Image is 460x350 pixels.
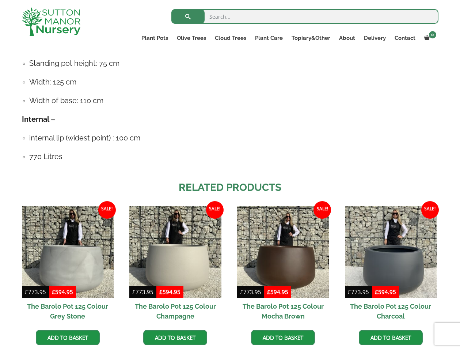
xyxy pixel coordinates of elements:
a: 0 [420,33,438,43]
h4: 770 Litres [29,151,438,162]
a: Sale! The Barolo Pot 125 Colour Grey Stone [22,206,114,324]
img: logo [22,7,80,36]
span: £ [25,288,28,296]
h2: Related products [22,180,438,195]
span: £ [267,288,270,296]
a: Delivery [360,33,390,43]
a: Plant Care [251,33,287,43]
input: Search... [171,9,438,24]
a: Add to basket: “The Barolo Pot 125 Colour Champagne” [143,330,207,345]
a: Sale! The Barolo Pot 125 Colour Charcoal [345,206,437,324]
h4: Width: 125 cm [29,76,438,88]
bdi: 773.95 [240,288,261,296]
a: Sale! The Barolo Pot 125 Colour Mocha Brown [237,206,329,324]
a: Add to basket: “The Barolo Pot 125 Colour Grey Stone” [36,330,100,345]
bdi: 773.95 [132,288,153,296]
h4: internal lip (widest point) : 100 cm [29,132,438,144]
a: Add to basket: “The Barolo Pot 125 Colour Charcoal” [359,330,423,345]
span: £ [52,288,55,296]
img: The Barolo Pot 125 Colour Champagne [129,206,221,298]
h4: Standing pot height: 75 cm [29,58,438,69]
span: £ [132,288,136,296]
a: Olive Trees [172,33,210,43]
span: Sale! [206,201,224,219]
bdi: 773.95 [348,288,369,296]
span: £ [348,288,351,296]
h2: The Barolo Pot 125 Colour Mocha Brown [237,298,329,324]
a: Cloud Trees [210,33,251,43]
a: Sale! The Barolo Pot 125 Colour Champagne [129,206,221,324]
bdi: 594.95 [375,288,396,296]
a: Contact [390,33,420,43]
h2: The Barolo Pot 125 Colour Grey Stone [22,298,114,324]
bdi: 594.95 [159,288,180,296]
span: £ [159,288,163,296]
span: Sale! [421,201,439,219]
img: The Barolo Pot 125 Colour Mocha Brown [237,206,329,298]
bdi: 594.95 [267,288,288,296]
strong: Internal – [22,115,55,124]
a: About [335,33,360,43]
bdi: 594.95 [52,288,73,296]
span: Sale! [313,201,331,219]
bdi: 773.95 [25,288,46,296]
span: £ [375,288,378,296]
span: Sale! [98,201,116,219]
span: £ [240,288,243,296]
a: Plant Pots [137,33,172,43]
h4: Width of base: 110 cm [29,95,438,106]
img: The Barolo Pot 125 Colour Grey Stone [22,206,114,298]
span: 0 [429,31,436,38]
a: Topiary&Other [287,33,335,43]
h2: The Barolo Pot 125 Colour Charcoal [345,298,437,324]
a: Add to basket: “The Barolo Pot 125 Colour Mocha Brown” [251,330,315,345]
h2: The Barolo Pot 125 Colour Champagne [129,298,221,324]
img: The Barolo Pot 125 Colour Charcoal [345,206,437,298]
